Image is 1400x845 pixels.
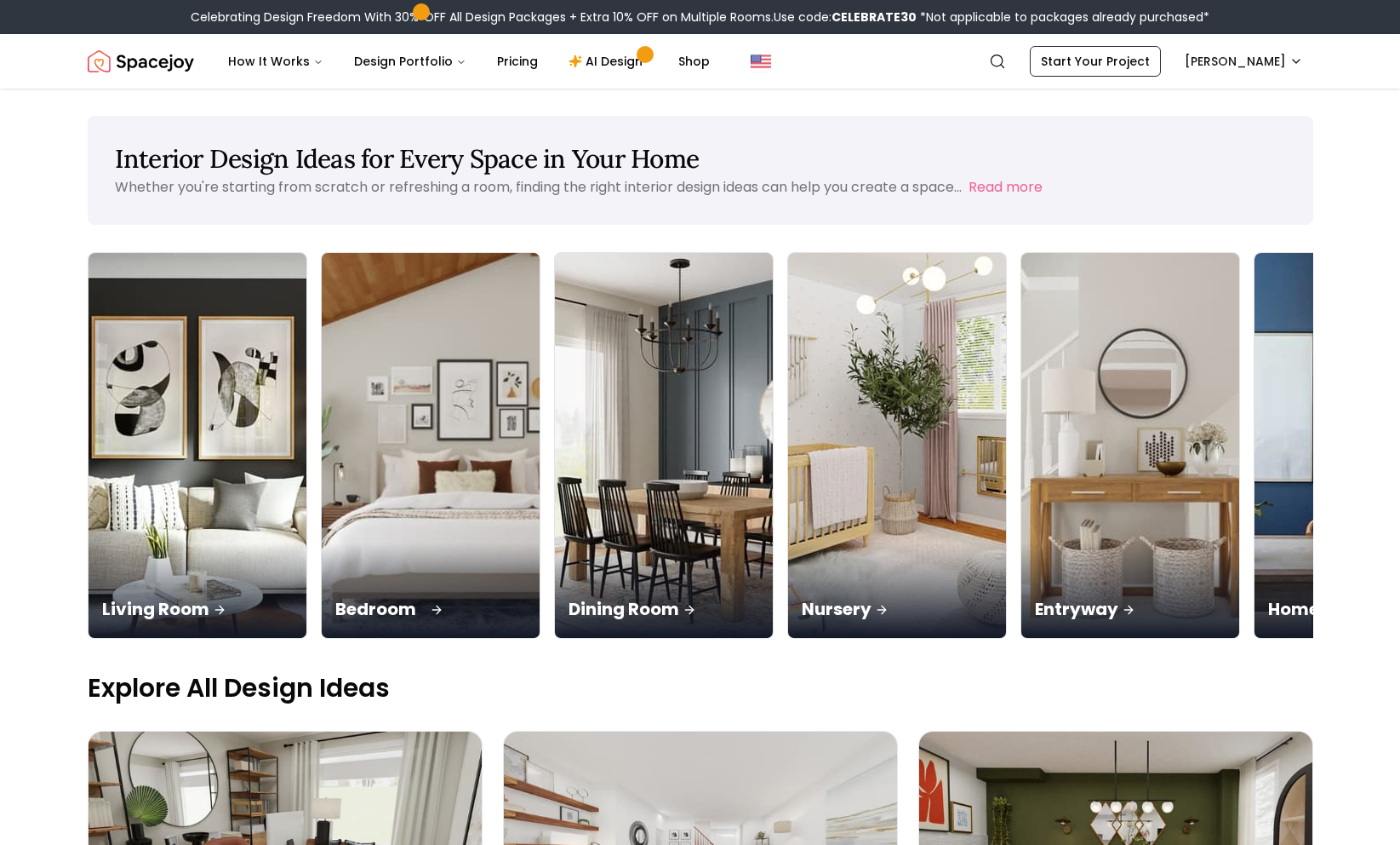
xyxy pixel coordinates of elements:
[751,51,771,72] img: United States
[555,44,661,78] a: AI Design
[788,253,1006,638] img: Nursery
[665,44,723,78] a: Shop
[115,177,962,197] p: Whether you're starting from scratch or refreshing a room, finding the right interior design idea...
[1174,46,1313,77] button: [PERSON_NAME]
[569,597,759,621] p: Dining Room
[214,44,337,78] button: How It Works
[191,9,1209,26] div: Celebrating Design Freedom With 30% OFF All Design Packages + Extra 10% OFF on Multiple Rooms.
[335,597,526,621] p: Bedroom
[88,44,194,78] img: Spacejoy Logo
[88,34,1313,89] nav: Global
[774,9,917,26] span: Use code:
[1030,46,1161,77] a: Start Your Project
[787,252,1007,639] a: NurseryNursery
[1021,253,1239,638] img: Entryway
[802,597,992,621] p: Nursery
[88,44,194,78] a: Spacejoy
[340,44,480,78] button: Design Portfolio
[1020,252,1240,639] a: EntrywayEntryway
[214,44,723,78] nav: Main
[88,252,307,639] a: Living RoomLiving Room
[555,253,773,638] img: Dining Room
[102,597,293,621] p: Living Room
[1035,597,1226,621] p: Entryway
[969,177,1043,198] button: Read more
[316,244,545,648] img: Bedroom
[483,44,551,78] a: Pricing
[917,9,1209,26] span: *Not applicable to packages already purchased*
[554,252,774,639] a: Dining RoomDining Room
[89,253,306,638] img: Living Room
[321,252,540,639] a: BedroomBedroom
[88,673,1313,704] p: Explore All Design Ideas
[831,9,917,26] b: CELEBRATE30
[115,143,1286,174] h1: Interior Design Ideas for Every Space in Your Home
